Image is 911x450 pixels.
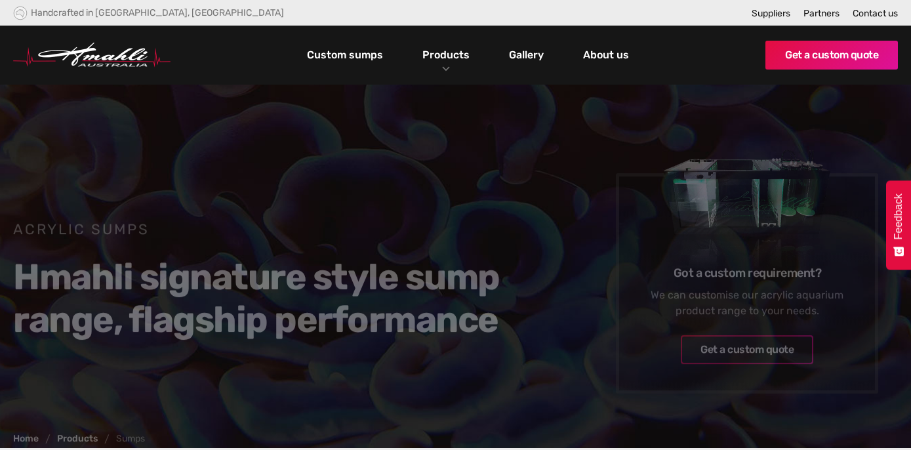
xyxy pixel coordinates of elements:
div: We can customise our acrylic aquarium product range to your needs. [639,287,855,319]
a: Products [419,45,473,64]
img: Hmahli Australia Logo [13,43,171,68]
a: Custom sumps [304,44,386,66]
a: Gallery [506,44,547,66]
div: Sumps [116,434,145,443]
h1: Acrylic Sumps [13,220,518,239]
a: Get a custom quote [681,335,813,364]
div: Products [413,26,479,85]
span: Feedback [893,194,904,239]
a: Home [13,434,39,443]
a: About us [580,44,632,66]
a: home [13,43,171,68]
h6: Got a custom requirement? [639,265,855,281]
div: Get a custom quote [700,342,794,358]
a: Products [57,434,98,443]
div: Handcrafted in [GEOGRAPHIC_DATA], [GEOGRAPHIC_DATA] [31,7,284,18]
img: Sumps [639,111,855,304]
h2: Hmahli signature style sump range, flagship performance [13,256,518,341]
a: Partners [803,8,840,19]
a: Contact us [853,8,898,19]
a: Get a custom quote [765,41,898,70]
a: Suppliers [752,8,790,19]
button: Feedback - Show survey [886,180,911,270]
